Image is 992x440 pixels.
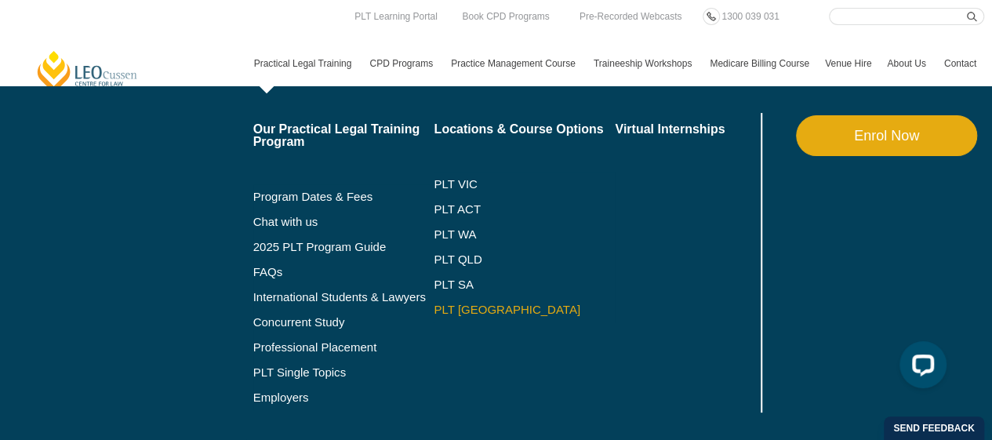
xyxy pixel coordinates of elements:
[887,335,953,401] iframe: LiveChat chat widget
[246,41,362,86] a: Practical Legal Training
[718,8,783,25] a: 1300 039 031
[721,11,779,22] span: 1300 039 031
[362,41,443,86] a: CPD Programs
[434,228,576,241] a: PLT WA
[576,8,686,25] a: Pre-Recorded Webcasts
[434,278,615,291] a: PLT SA
[458,8,553,25] a: Book CPD Programs
[253,216,434,228] a: Chat with us
[879,41,936,86] a: About Us
[434,123,615,136] a: Locations & Course Options
[434,203,615,216] a: PLT ACT
[586,41,702,86] a: Traineeship Workshops
[702,41,817,86] a: Medicare Billing Course
[253,291,434,304] a: International Students & Lawyers
[35,49,140,94] a: [PERSON_NAME] Centre for Law
[253,316,434,329] a: Concurrent Study
[351,8,441,25] a: PLT Learning Portal
[443,41,586,86] a: Practice Management Course
[253,266,434,278] a: FAQs
[253,366,434,379] a: PLT Single Topics
[796,115,977,156] a: Enrol Now
[253,191,434,203] a: Program Dates & Fees
[936,41,984,86] a: Contact
[817,41,879,86] a: Venue Hire
[253,341,434,354] a: Professional Placement
[253,123,434,148] a: Our Practical Legal Training Program
[434,178,615,191] a: PLT VIC
[253,241,395,253] a: 2025 PLT Program Guide
[434,304,615,316] a: PLT [GEOGRAPHIC_DATA]
[615,123,757,136] a: Virtual Internships
[253,391,434,404] a: Employers
[434,253,615,266] a: PLT QLD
